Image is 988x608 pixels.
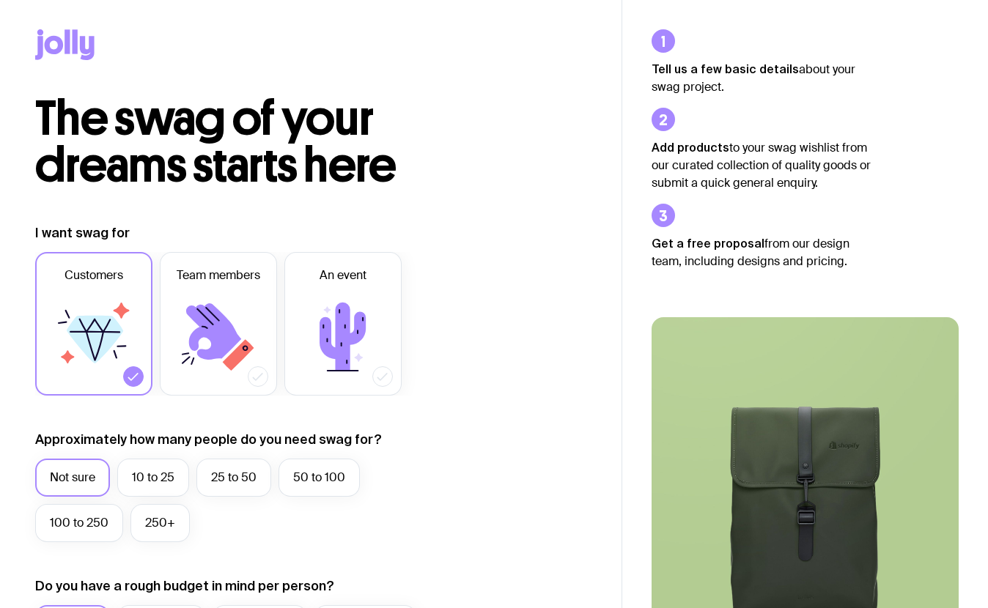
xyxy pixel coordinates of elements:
strong: Add products [652,141,729,154]
p: about your swag project. [652,60,871,96]
span: Customers [64,267,123,284]
span: Team members [177,267,260,284]
strong: Get a free proposal [652,237,764,250]
label: 100 to 250 [35,504,123,542]
p: to your swag wishlist from our curated collection of quality goods or submit a quick general enqu... [652,138,871,192]
label: 10 to 25 [117,459,189,497]
p: from our design team, including designs and pricing. [652,234,871,270]
label: Approximately how many people do you need swag for? [35,431,382,448]
label: Not sure [35,459,110,497]
label: 25 to 50 [196,459,271,497]
span: An event [320,267,366,284]
span: The swag of your dreams starts here [35,89,397,194]
strong: Tell us a few basic details [652,62,799,75]
label: 50 to 100 [279,459,360,497]
label: I want swag for [35,224,130,242]
label: 250+ [130,504,190,542]
label: Do you have a rough budget in mind per person? [35,577,334,595]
